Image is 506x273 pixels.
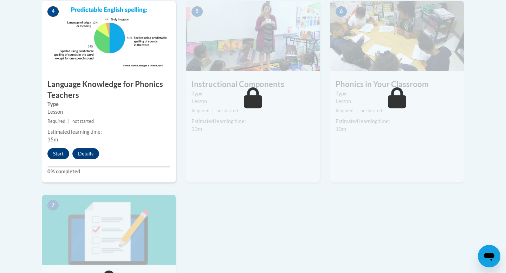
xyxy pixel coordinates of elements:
label: Type [192,90,314,98]
span: 10m [336,126,346,132]
span: Required [192,108,209,113]
img: Course Image [42,195,176,265]
div: Estimated learning time: [336,118,459,125]
span: | [356,108,358,113]
span: Required [336,108,353,113]
button: Start [47,148,69,159]
span: | [212,108,214,113]
img: Course Image [330,1,464,71]
label: Type [47,100,170,108]
button: Details [72,148,99,159]
span: Required [47,119,65,124]
span: 5 [192,6,203,17]
h3: Instructional Components [186,79,320,90]
div: Lesson [336,98,459,105]
span: 6 [336,6,347,17]
span: 4 [47,6,59,17]
label: 0% completed [47,168,170,175]
div: Estimated learning time: [47,128,170,136]
div: Estimated learning time: [192,118,314,125]
span: 35m [47,136,58,142]
span: not started [361,108,382,113]
div: Lesson [192,98,314,105]
span: 7 [47,200,59,211]
img: Course Image [42,1,176,71]
h3: Language Knowledge for Phonics Teachers [42,79,176,101]
span: 30m [192,126,202,132]
h3: Phonics in Your Classroom [330,79,464,90]
div: Lesson [47,108,170,116]
span: not started [216,108,238,113]
span: not started [72,119,94,124]
label: Type [336,90,459,98]
img: Course Image [186,1,320,71]
iframe: Button to launch messaging window [478,245,500,267]
span: | [68,119,70,124]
